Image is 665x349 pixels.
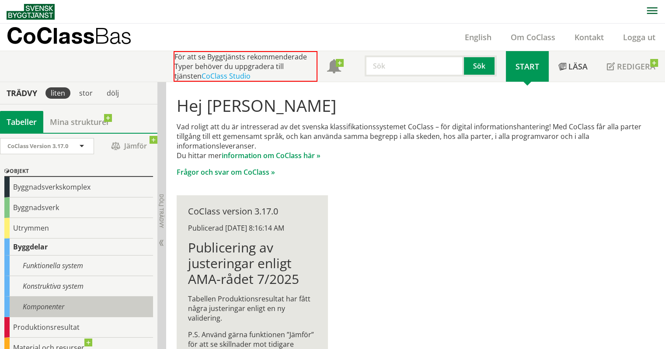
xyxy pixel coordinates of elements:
[565,32,613,42] a: Kontakt
[7,4,55,20] img: Svensk Byggtjänst
[365,55,464,76] input: Sök
[515,61,539,72] span: Start
[4,218,153,238] div: Utrymmen
[2,88,42,98] div: Trädvy
[549,51,597,82] a: Läsa
[103,138,155,154] span: Jämför
[568,61,588,72] span: Läsa
[43,111,116,133] a: Mina strukturer
[4,238,153,256] div: Byggdelar
[501,32,565,42] a: Om CoClass
[188,240,317,287] h1: Publicering av justeringar enligt AMA-rådet 7/2025
[464,55,496,76] button: Sök
[174,51,317,82] div: För att se Byggtjänsts rekommenderade Typer behöver du uppgradera till tjänsten
[177,122,655,160] p: Vad roligt att du är intresserad av det svenska klassifikationssystemet CoClass – för digital inf...
[158,194,165,228] span: Dölj trädvy
[177,167,275,177] a: Frågor och svar om CoClass »
[597,51,665,82] a: Redigera
[45,87,70,99] div: liten
[188,223,317,233] div: Publicerad [DATE] 8:16:14 AM
[4,276,153,297] div: Konstruktiva system
[7,24,150,51] a: CoClassBas
[101,87,124,99] div: dölj
[617,61,655,72] span: Redigera
[202,71,251,81] a: CoClass Studio
[455,32,501,42] a: English
[188,207,317,216] div: CoClass version 3.17.0
[74,87,98,99] div: stor
[94,23,132,48] span: Bas
[4,177,153,197] div: Byggnadsverkskomplex
[222,151,320,160] a: information om CoClass här »
[4,256,153,276] div: Funktionella system
[506,51,549,82] a: Start
[4,197,153,218] div: Byggnadsverk
[613,32,665,42] a: Logga ut
[4,297,153,317] div: Komponenter
[4,317,153,338] div: Produktionsresultat
[4,166,153,177] div: Objekt
[327,60,341,74] span: Notifikationer
[177,96,655,115] h1: Hej [PERSON_NAME]
[188,294,317,323] p: Tabellen Produktionsresultat har fått några justeringar enligt en ny validering.
[7,142,68,150] span: CoClass Version 3.17.0
[7,31,132,41] p: CoClass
